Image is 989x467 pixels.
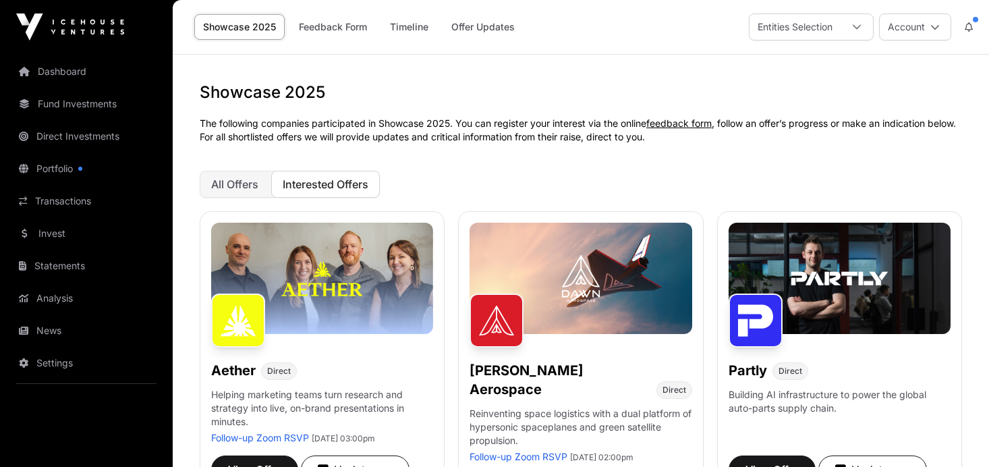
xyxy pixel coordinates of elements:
iframe: Chat Widget [922,402,989,467]
span: Direct [779,366,802,377]
a: Feedback Form [290,14,376,40]
img: Dawn-Banner.jpg [470,223,691,334]
a: Follow-up Zoom RSVP [470,451,567,462]
a: Settings [11,348,162,378]
h1: [PERSON_NAME] Aerospace [470,361,650,399]
span: Direct [267,366,291,377]
img: Icehouse Ventures Logo [16,13,124,40]
p: Reinventing space logistics with a dual platform of hypersonic spaceplanes and green satellite pr... [470,407,691,450]
a: Timeline [381,14,437,40]
a: Transactions [11,186,162,216]
button: All Offers [200,171,270,198]
a: Follow-up Zoom RSVP [211,432,309,443]
p: The following companies participated in Showcase 2025. You can register your interest via the onl... [200,117,962,144]
img: Aether [211,294,265,348]
span: [DATE] 03:00pm [312,433,375,443]
a: Showcase 2025 [194,14,285,40]
span: Direct [662,385,686,395]
img: Aether-Banner.jpg [211,223,433,334]
a: Statements [11,251,162,281]
img: Partly-Banner.jpg [729,223,951,334]
button: Account [879,13,951,40]
p: Helping marketing teams turn research and strategy into live, on-brand presentations in minutes. [211,388,433,431]
a: feedback form [646,117,712,129]
a: News [11,316,162,346]
a: Portfolio [11,154,162,184]
a: Direct Investments [11,121,162,151]
h1: Aether [211,361,256,380]
a: Analysis [11,283,162,313]
img: Dawn Aerospace [470,294,524,348]
h1: Showcase 2025 [200,82,962,103]
a: Offer Updates [443,14,524,40]
p: Building AI infrastructure to power the global auto-parts supply chain. [729,388,951,431]
span: All Offers [211,177,258,191]
span: [DATE] 02:00pm [570,452,633,462]
a: Invest [11,219,162,248]
button: Interested Offers [271,171,380,198]
a: Dashboard [11,57,162,86]
div: Entities Selection [750,14,841,40]
h1: Partly [729,361,767,380]
span: Interested Offers [283,177,368,191]
a: Fund Investments [11,89,162,119]
img: Partly [729,294,783,348]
